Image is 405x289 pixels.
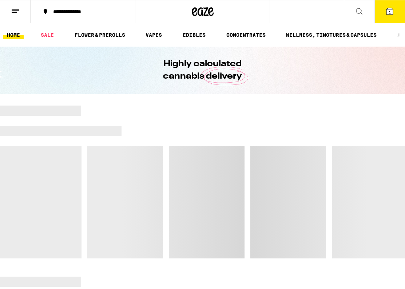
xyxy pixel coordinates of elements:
a: SALE [37,31,57,39]
a: VAPES [142,31,166,39]
button: 1 [374,0,405,23]
h1: Highly calculated cannabis delivery [143,58,263,83]
a: HOME [3,31,24,39]
a: FLOWER & PREROLLS [71,31,129,39]
a: WELLNESS, TINCTURES & CAPSULES [282,31,380,39]
span: 1 [389,10,391,14]
a: CONCENTRATES [223,31,269,39]
a: EDIBLES [179,31,209,39]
